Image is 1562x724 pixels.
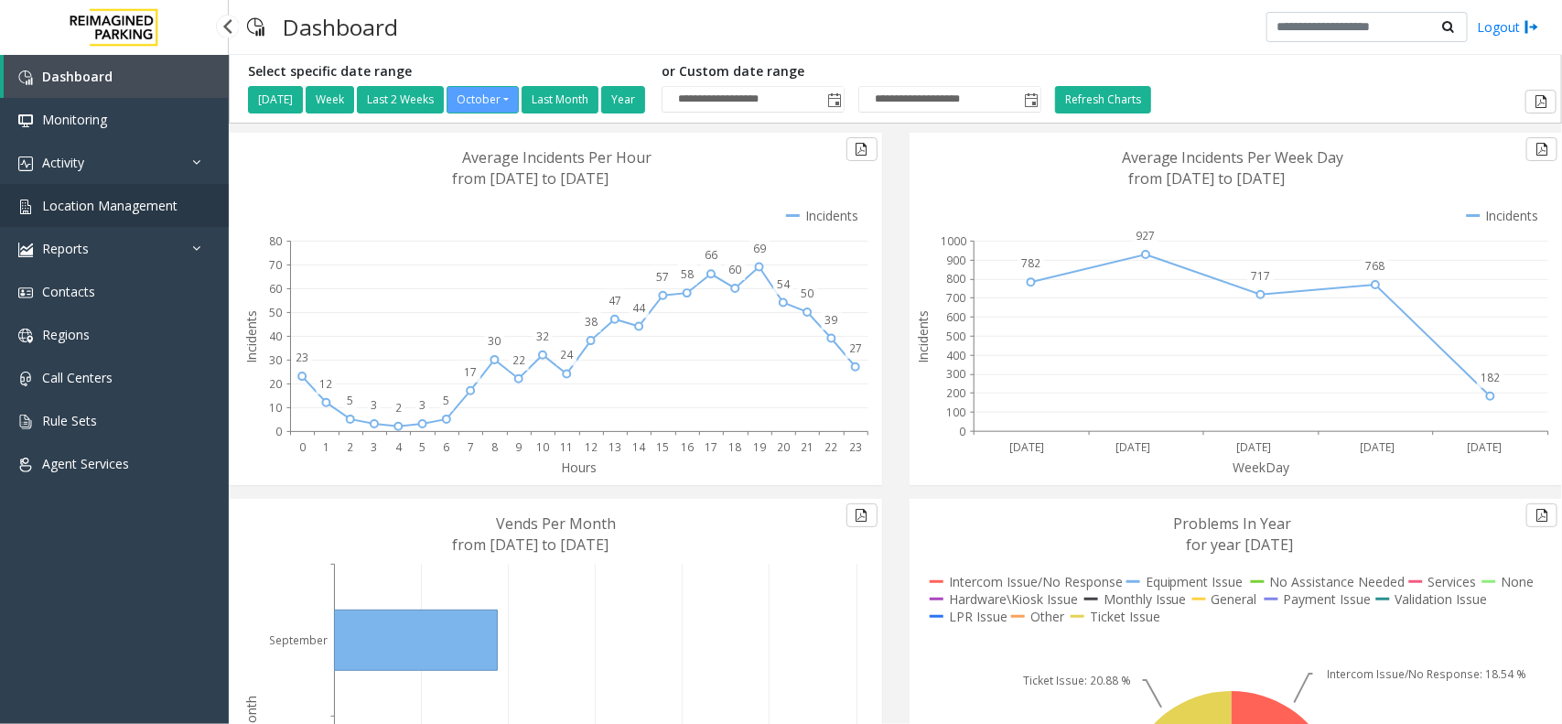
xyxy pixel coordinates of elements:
[1468,439,1503,455] text: [DATE]
[1023,673,1131,688] text: Ticket Issue: 20.88 %
[914,310,932,363] text: Incidents
[464,364,477,380] text: 17
[347,439,353,455] text: 2
[372,397,378,413] text: 3
[42,283,95,300] span: Contacts
[946,253,965,268] text: 900
[1481,370,1500,385] text: 182
[42,68,113,85] span: Dashboard
[1360,439,1395,455] text: [DATE]
[515,439,522,455] text: 9
[18,243,33,257] img: 'icon'
[959,424,965,439] text: 0
[849,340,862,356] text: 27
[347,393,353,408] text: 5
[560,439,573,455] text: 11
[269,233,282,249] text: 80
[269,305,282,320] text: 50
[306,86,354,113] button: Week
[1128,168,1285,189] text: from [DATE] to [DATE]
[681,266,694,282] text: 58
[453,168,609,189] text: from [DATE] to [DATE]
[296,350,308,365] text: 23
[248,64,648,80] h5: Select specific date range
[1477,17,1539,37] a: Logout
[946,348,965,363] text: 400
[681,439,694,455] text: 16
[42,111,107,128] span: Monitoring
[728,439,741,455] text: 18
[42,455,129,472] span: Agent Services
[4,55,229,98] a: Dashboard
[753,241,766,256] text: 69
[463,147,652,167] text: Average Incidents Per Hour
[42,240,89,257] span: Reports
[18,200,33,214] img: 'icon'
[1021,255,1040,271] text: 782
[1524,17,1539,37] img: logout
[536,329,549,344] text: 32
[323,439,329,455] text: 1
[561,459,597,476] text: Hours
[946,272,965,287] text: 800
[42,326,90,343] span: Regions
[801,286,813,301] text: 50
[801,439,813,455] text: 21
[247,5,264,49] img: pageIcon
[560,348,574,363] text: 24
[1525,90,1557,113] button: Export to pdf
[1233,459,1291,476] text: WeekDay
[269,632,328,648] text: September
[269,329,282,344] text: 40
[657,439,670,455] text: 15
[269,257,282,273] text: 70
[1009,439,1044,455] text: [DATE]
[357,86,444,113] button: Last 2 Weeks
[453,535,609,555] text: from [DATE] to [DATE]
[269,352,282,368] text: 30
[269,376,282,392] text: 20
[632,300,646,316] text: 44
[536,439,549,455] text: 10
[601,86,645,113] button: Year
[585,314,598,330] text: 38
[419,439,426,455] text: 5
[1366,258,1385,274] text: 768
[18,415,33,429] img: 'icon'
[319,376,332,392] text: 12
[632,439,646,455] text: 14
[1055,86,1151,113] button: Refresh Charts
[242,310,260,363] text: Incidents
[512,352,525,368] text: 22
[705,439,717,455] text: 17
[609,293,621,308] text: 47
[846,137,878,161] button: Export to pdf
[946,290,965,306] text: 700
[1251,268,1270,284] text: 717
[1115,439,1150,455] text: [DATE]
[18,286,33,300] img: 'icon'
[18,157,33,171] img: 'icon'
[941,233,966,249] text: 1000
[585,439,598,455] text: 12
[419,397,426,413] text: 3
[18,372,33,386] img: 'icon'
[662,64,1041,80] h5: or Custom date range
[18,113,33,128] img: 'icon'
[1526,503,1557,527] button: Export to pdf
[522,86,598,113] button: Last Month
[1526,137,1557,161] button: Export to pdf
[18,329,33,343] img: 'icon'
[269,281,282,297] text: 60
[753,439,766,455] text: 19
[946,367,965,383] text: 300
[274,5,407,49] h3: Dashboard
[777,439,790,455] text: 20
[846,503,878,527] button: Export to pdf
[1237,439,1272,455] text: [DATE]
[443,393,449,408] text: 5
[1020,87,1040,113] span: Toggle popup
[395,439,403,455] text: 4
[946,329,965,344] text: 500
[372,439,378,455] text: 3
